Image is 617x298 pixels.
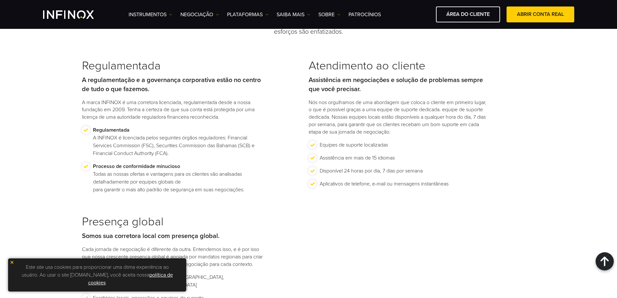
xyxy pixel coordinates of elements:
[180,11,219,18] a: NEGOCIAÇÃO
[10,260,14,265] img: yellow close icon
[309,59,490,73] h3: Atendimento ao cliente
[82,76,261,93] strong: A regulamentação e a governança corporativa estão no centro de tudo o que fazemos.
[320,141,388,149] p: Equipes de suporte localizadas
[43,10,109,19] a: INFINOX Logo
[82,59,263,73] h3: Regulamentada
[436,6,500,22] a: ÁREA DO CLIENTE
[93,162,263,194] p: Todas as nossas ofertas e vantagens para os clientes são analisadas detalhadamente por equipes gl...
[348,11,381,18] a: Patrocínios
[309,76,483,93] strong: Assistência em negociações e solução de problemas sempre que você precisar.
[11,262,183,288] p: Este site usa cookies para proporcionar uma ótima experiência ao usuário. Ao usar o site [DOMAIN_...
[93,163,180,170] strong: Processo de conformidade minucioso
[82,215,263,229] h3: Presença global
[82,232,220,240] strong: Somos sua corretora local com presença global.
[320,167,423,175] p: Disponível 24 horas por dia, 7 dias por semana
[277,11,310,18] a: Saiba mais
[320,154,395,162] p: Assistência em mais de 15 idiomas
[318,11,340,18] a: SOBRE
[93,127,130,133] strong: Regulamentada
[227,11,269,18] a: PLATAFORMAS
[320,180,449,188] p: Aplicativos de telefone, e-mail ou mensagens instantâneas
[129,11,172,18] a: Instrumentos
[309,99,490,136] p: Nós nos orgulhamos de uma abordagem que coloca o cliente em primeiro lugar, o que é possível graç...
[93,126,263,157] p: A INFINOX é licenciada pelos seguintes órgãos reguladores: Financial Services Commission (FSC), S...
[82,246,263,268] p: Cada jornada de negociação é diferente da outra. Entendemos isso, e é por isso que nossa crescent...
[507,6,574,22] a: ABRIR CONTA REAL
[82,99,263,121] p: A marca INFINOX é uma corretora licenciada, regulamentada desde a nossa fundação em 2009. Tenha a...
